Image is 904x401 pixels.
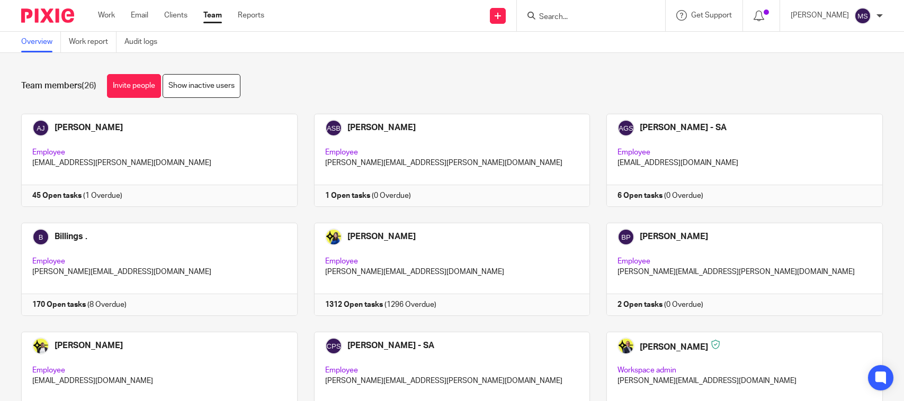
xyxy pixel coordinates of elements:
a: Audit logs [124,32,165,52]
a: Work report [69,32,117,52]
img: svg%3E [854,7,871,24]
img: Pixie [21,8,74,23]
span: Get Support [691,12,732,19]
a: Overview [21,32,61,52]
a: Reports [238,10,264,21]
a: Email [131,10,148,21]
h1: Team members [21,80,96,92]
a: Team [203,10,222,21]
span: (26) [82,81,96,90]
a: Work [98,10,115,21]
input: Search [538,13,633,22]
a: Show inactive users [163,74,240,98]
p: [PERSON_NAME] [791,10,849,21]
a: Clients [164,10,187,21]
a: Invite people [107,74,161,98]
